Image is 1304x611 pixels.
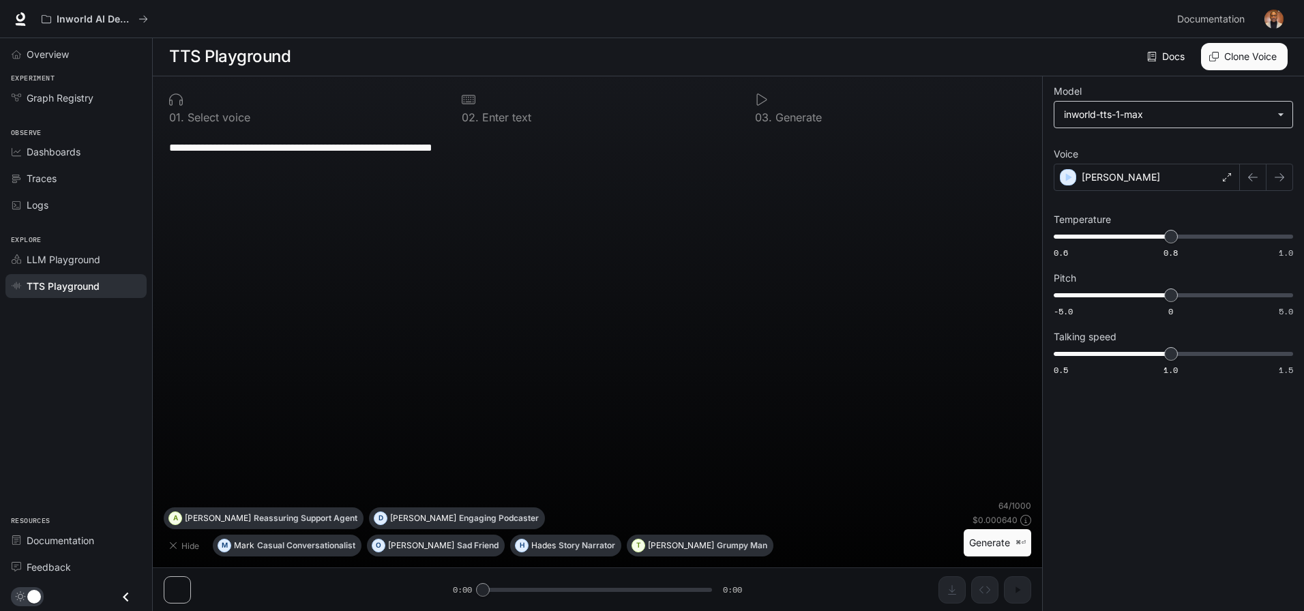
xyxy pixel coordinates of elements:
[998,500,1031,511] p: 64 / 1000
[169,507,181,529] div: A
[5,528,147,552] a: Documentation
[257,541,355,550] p: Casual Conversationalist
[184,112,250,123] p: Select voice
[164,535,207,556] button: Hide
[1016,539,1026,547] p: ⌘⏎
[1054,215,1111,224] p: Temperature
[1054,273,1076,283] p: Pitch
[772,112,822,123] p: Generate
[1164,247,1178,258] span: 0.8
[627,535,773,556] button: T[PERSON_NAME]Grumpy Man
[5,140,147,164] a: Dashboards
[1201,43,1288,70] button: Clone Voice
[1054,305,1073,317] span: -5.0
[369,507,545,529] button: D[PERSON_NAME]Engaging Podcaster
[27,198,48,212] span: Logs
[1054,247,1068,258] span: 0.6
[27,279,100,293] span: TTS Playground
[1144,43,1190,70] a: Docs
[169,112,184,123] p: 0 1 .
[510,535,621,556] button: HHadesStory Narrator
[1064,108,1271,121] div: inworld-tts-1-max
[5,274,147,298] a: TTS Playground
[1260,5,1288,33] button: User avatar
[27,588,41,603] span: Dark mode toggle
[27,47,69,61] span: Overview
[388,541,454,550] p: [PERSON_NAME]
[1082,170,1160,184] p: [PERSON_NAME]
[164,507,364,529] button: A[PERSON_NAME]Reassuring Support Agent
[1054,332,1116,342] p: Talking speed
[462,112,479,123] p: 0 2 .
[5,555,147,579] a: Feedback
[1279,364,1293,376] span: 1.5
[218,535,231,556] div: M
[254,514,357,522] p: Reassuring Support Agent
[5,193,147,217] a: Logs
[1168,305,1173,317] span: 0
[27,560,71,574] span: Feedback
[559,541,615,550] p: Story Narrator
[1279,305,1293,317] span: 5.0
[169,43,291,70] h1: TTS Playground
[57,14,133,25] p: Inworld AI Demos
[185,514,251,522] p: [PERSON_NAME]
[367,535,505,556] button: O[PERSON_NAME]Sad Friend
[213,535,361,556] button: MMarkCasual Conversationalist
[110,583,141,611] button: Close drawer
[27,252,100,267] span: LLM Playground
[27,145,80,159] span: Dashboards
[1264,10,1284,29] img: User avatar
[27,533,94,548] span: Documentation
[648,541,714,550] p: [PERSON_NAME]
[459,514,539,522] p: Engaging Podcaster
[5,248,147,271] a: LLM Playground
[1054,149,1078,159] p: Voice
[632,535,644,556] div: T
[479,112,531,123] p: Enter text
[35,5,154,33] button: All workspaces
[1164,364,1178,376] span: 1.0
[1279,247,1293,258] span: 1.0
[973,514,1018,526] p: $ 0.000640
[531,541,556,550] p: Hades
[1054,102,1292,128] div: inworld-tts-1-max
[27,91,93,105] span: Graph Registry
[5,166,147,190] a: Traces
[5,42,147,66] a: Overview
[390,514,456,522] p: [PERSON_NAME]
[755,112,772,123] p: 0 3 .
[234,541,254,550] p: Mark
[27,171,57,185] span: Traces
[1054,364,1068,376] span: 0.5
[717,541,767,550] p: Grumpy Man
[1172,5,1255,33] a: Documentation
[1054,87,1082,96] p: Model
[374,507,387,529] div: D
[372,535,385,556] div: O
[5,86,147,110] a: Graph Registry
[457,541,499,550] p: Sad Friend
[1177,11,1245,28] span: Documentation
[516,535,528,556] div: H
[964,529,1031,557] button: Generate⌘⏎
